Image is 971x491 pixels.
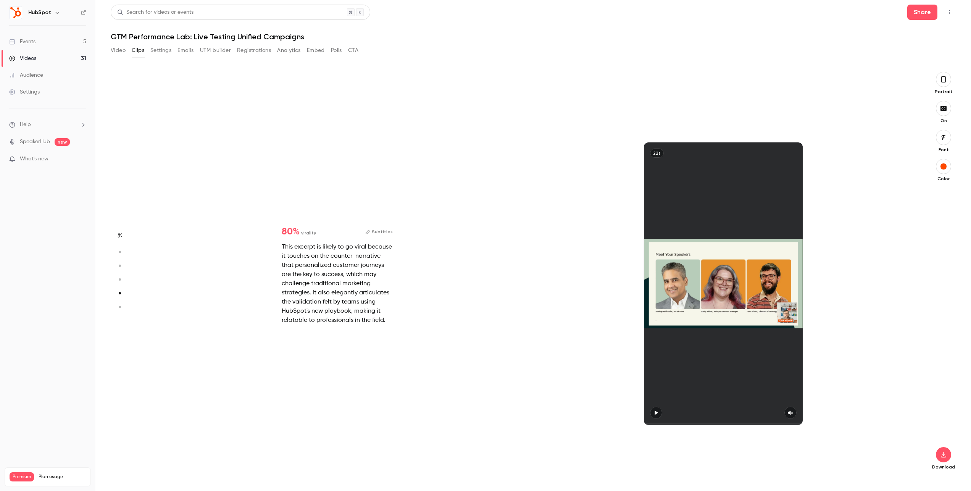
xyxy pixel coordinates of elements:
[9,121,86,129] li: help-dropdown-opener
[944,6,956,18] button: Top Bar Actions
[301,229,316,236] span: virality
[77,156,86,163] iframe: Noticeable Trigger
[277,44,301,57] button: Analytics
[28,9,51,16] h6: HubSpot
[20,121,31,129] span: Help
[150,44,171,57] button: Settings
[39,474,86,480] span: Plan usage
[931,89,956,95] p: Portrait
[9,71,43,79] div: Audience
[907,5,937,20] button: Share
[55,138,70,146] span: new
[200,44,231,57] button: UTM builder
[307,44,325,57] button: Embed
[282,227,300,236] span: 80 %
[20,155,48,163] span: What's new
[111,32,956,41] h1: GTM Performance Lab: Live Testing Unified Campaigns
[132,44,144,57] button: Clips
[931,176,956,182] p: Color
[282,242,393,325] div: This excerpt is likely to go viral because it touches on the counter-narrative that personalized ...
[931,118,956,124] p: On
[931,464,956,470] p: Download
[117,8,194,16] div: Search for videos or events
[931,147,956,153] p: Font
[10,6,22,19] img: HubSpot
[111,44,126,57] button: Video
[177,44,194,57] button: Emails
[331,44,342,57] button: Polls
[9,88,40,96] div: Settings
[348,44,358,57] button: CTA
[9,55,36,62] div: Videos
[237,44,271,57] button: Registrations
[10,472,34,481] span: Premium
[9,38,35,45] div: Events
[365,227,393,236] button: Subtitles
[20,138,50,146] a: SpeakerHub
